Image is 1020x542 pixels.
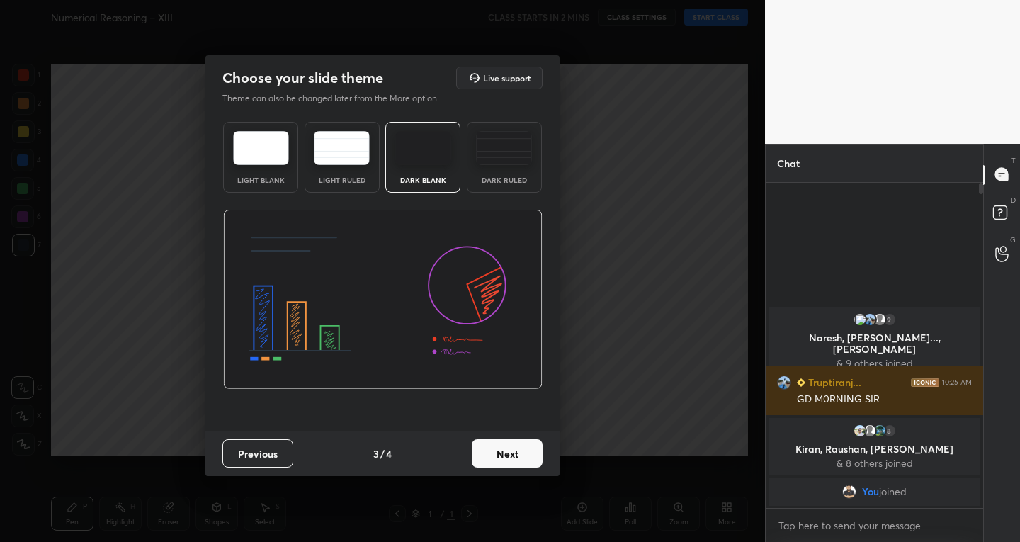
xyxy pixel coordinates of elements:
img: lightTheme.e5ed3b09.svg [233,131,289,165]
p: Naresh, [PERSON_NAME]..., [PERSON_NAME] [778,332,971,355]
img: default.png [863,424,877,438]
div: 9 [883,312,897,327]
img: 8c720e6d7ac54b6bbdd0c90e54489dae.jpg [777,375,791,389]
img: default.png [873,312,887,327]
img: 8c720e6d7ac54b6bbdd0c90e54489dae.jpg [863,312,877,327]
p: T [1011,155,1016,166]
img: 620ebde3baa04807a2dcbc4d45d94e8e.jpg [873,424,887,438]
p: Chat [766,145,811,182]
div: Dark Ruled [476,176,533,184]
img: Learner_Badge_beginner_1_8b307cf2a0.svg [797,378,805,387]
div: 8 [883,424,897,438]
div: GD M0RNING SIR [797,393,972,407]
span: You [862,486,879,497]
h4: / [380,446,385,461]
img: 3 [853,312,867,327]
p: & 9 others joined [778,358,971,369]
img: lightRuledTheme.5fabf969.svg [314,131,370,165]
div: 10:25 AM [942,378,972,386]
div: Light Ruled [314,176,370,184]
img: eb572a6c184c4c0488efe4485259b19d.jpg [842,485,856,499]
p: Kiran, Raushan, [PERSON_NAME] [778,444,971,455]
img: darkTheme.f0cc69e5.svg [395,131,451,165]
h5: Live support [483,74,531,82]
p: & 8 others joined [778,458,971,469]
div: grid [766,304,983,509]
img: 3 [853,424,867,438]
img: iconic-dark.1390631f.png [911,378,939,386]
p: D [1011,195,1016,205]
p: Theme can also be changed later from the More option [222,92,452,105]
button: Next [472,439,543,468]
p: G [1010,235,1016,245]
span: joined [879,486,907,497]
h4: 3 [373,446,379,461]
img: darkThemeBanner.d06ce4a2.svg [223,210,543,390]
h4: 4 [386,446,392,461]
div: Light Blank [232,176,289,184]
div: Dark Blank [395,176,451,184]
h6: Truptiranj... [805,375,861,390]
h2: Choose your slide theme [222,69,383,87]
button: Previous [222,439,293,468]
img: darkRuledTheme.de295e13.svg [476,131,532,165]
